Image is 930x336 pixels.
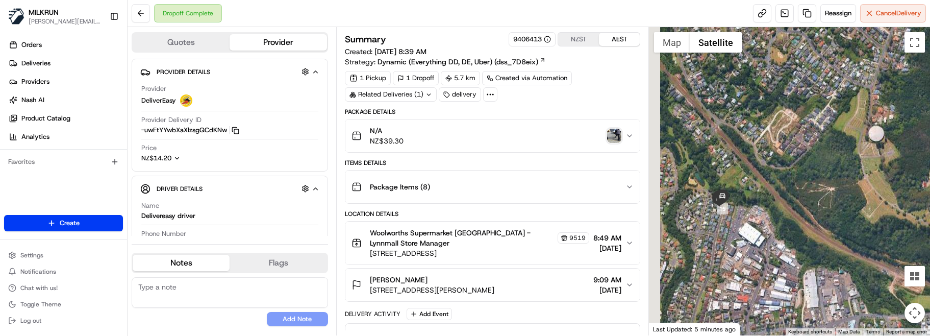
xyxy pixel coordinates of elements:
[651,322,685,335] a: Open this area in Google Maps (opens a new window)
[21,95,44,105] span: Nash AI
[370,126,404,136] span: N/A
[4,154,123,170] div: Favorites
[141,211,195,221] div: Delivereasy driver
[407,308,452,320] button: Add Event
[4,37,127,53] a: Orders
[29,7,59,17] button: MILKRUN
[593,285,621,295] span: [DATE]
[788,328,832,335] button: Keyboard shortcuts
[717,203,728,214] div: 15
[345,87,437,102] div: Related Deliveries (1)
[345,119,640,152] button: N/ANZ$39.30photo_proof_of_delivery image
[886,329,927,334] a: Report a map error
[838,328,860,335] button: Map Data
[8,8,24,25] img: MILKRUN
[180,94,192,107] img: delivereasy_logo.png
[141,126,239,135] button: -uwFtYYwbXaXlzsgQCdKNw
[60,219,80,228] span: Create
[4,129,127,145] a: Analytics
[20,300,61,308] span: Toggle Theme
[345,108,640,116] div: Package Details
[345,71,391,85] div: 1 Pickup
[904,303,925,323] button: Map camera controls
[230,34,326,51] button: Provider
[599,33,640,46] button: AEST
[876,9,921,18] span: Cancel Delivery
[649,323,740,335] div: Last Updated: 5 minutes ago
[345,310,400,318] div: Delivery Activity
[157,185,203,193] span: Driver Details
[825,9,851,18] span: Reassign
[157,68,210,76] span: Provider Details
[4,314,123,328] button: Log out
[141,143,157,153] span: Price
[393,71,439,85] div: 1 Dropoff
[345,57,546,67] div: Strategy:
[4,297,123,311] button: Toggle Theme
[866,329,880,334] a: Terms (opens in new tab)
[4,4,106,29] button: MILKRUNMILKRUN[PERSON_NAME][EMAIL_ADDRESS][DOMAIN_NAME]
[141,154,171,162] span: NZ$14.20
[21,114,70,123] span: Product Catalog
[4,92,127,108] a: Nash AI
[4,215,123,231] button: Create
[141,96,176,105] span: DeliverEasy
[482,71,572,85] a: Created via Automation
[607,129,621,143] img: photo_proof_of_delivery image
[21,40,42,50] span: Orders
[378,57,538,67] span: Dynamic (Everything DD, DE, Uber) (dss_7D8eix)
[558,33,599,46] button: NZST
[370,136,404,146] span: NZ$39.30
[370,182,430,192] span: Package Items ( 8 )
[860,4,926,22] button: CancelDelivery
[439,87,481,102] div: delivery
[21,77,49,86] span: Providers
[345,269,640,301] button: [PERSON_NAME][STREET_ADDRESS][PERSON_NAME]9:09 AM[DATE]
[370,228,556,248] span: Woolworths Supermarket [GEOGRAPHIC_DATA] - Lynnmall Store Manager
[20,268,56,276] span: Notifications
[133,255,230,271] button: Notes
[141,84,166,93] span: Provider
[345,159,640,167] div: Items Details
[654,32,690,53] button: Show street map
[21,59,51,68] span: Deliveries
[345,210,640,218] div: Location Details
[593,243,621,253] span: [DATE]
[820,4,856,22] button: Reassign
[378,57,546,67] a: Dynamic (Everything DD, DE, Uber) (dss_7D8eix)
[374,47,426,56] span: [DATE] 8:39 AM
[29,17,102,26] button: [PERSON_NAME][EMAIL_ADDRESS][DOMAIN_NAME]
[370,275,428,285] span: [PERSON_NAME]
[441,71,480,85] div: 5.7 km
[651,322,685,335] img: Google
[140,180,319,197] button: Driver Details
[904,266,925,286] button: Tilt map
[141,201,159,210] span: Name
[690,32,742,53] button: Show satellite imagery
[593,275,621,285] span: 9:09 AM
[4,265,123,279] button: Notifications
[20,317,41,325] span: Log out
[4,110,127,127] a: Product Catalog
[569,234,586,242] span: 9519
[345,171,640,203] button: Package Items (8)
[513,35,551,44] button: 9406413
[593,233,621,243] span: 8:49 AM
[21,132,49,141] span: Analytics
[141,115,202,125] span: Provider Delivery ID
[370,285,494,295] span: [STREET_ADDRESS][PERSON_NAME]
[4,74,127,90] a: Providers
[370,248,589,258] span: [STREET_ADDRESS]
[4,281,123,295] button: Chat with us!
[230,255,326,271] button: Flags
[345,35,386,44] h3: Summary
[345,222,640,265] button: Woolworths Supermarket [GEOGRAPHIC_DATA] - Lynnmall Store Manager9519[STREET_ADDRESS]8:49 AM[DATE]
[4,248,123,262] button: Settings
[141,154,231,163] button: NZ$14.20
[345,46,426,57] span: Created:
